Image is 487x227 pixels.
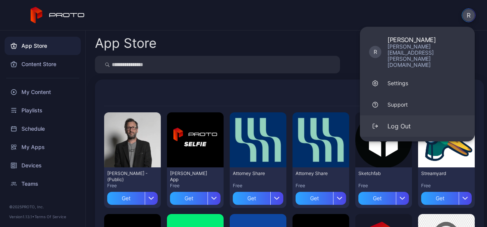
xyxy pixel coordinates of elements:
span: Version 1.13.1 • [9,214,34,219]
div: © 2025 PROTO, Inc. [9,204,76,210]
button: Get [296,189,346,205]
a: Content Store [5,55,81,73]
a: Teams [5,175,81,193]
button: Get [358,189,409,205]
a: My Content [5,83,81,101]
div: David Selfie App [170,170,212,183]
button: Log Out [360,115,475,137]
div: Get [296,192,333,205]
div: Free [170,183,221,189]
div: Support [387,101,408,109]
div: Settings [387,79,408,87]
div: Free [358,183,409,189]
div: [PERSON_NAME] [387,36,466,44]
a: Schedule [5,120,81,138]
div: Free [233,183,283,189]
button: Get [233,189,283,205]
button: Get [170,189,221,205]
div: Log Out [387,122,411,131]
a: Playlists [5,101,81,120]
div: Get [421,192,459,205]
div: Free [107,183,158,189]
div: Streamyard [421,170,463,177]
div: Get [233,192,270,205]
button: R [462,8,476,22]
div: Sketchfab [358,170,400,177]
a: App Store [5,37,81,55]
a: R[PERSON_NAME][PERSON_NAME][EMAIL_ADDRESS][PERSON_NAME][DOMAIN_NAME] [360,31,475,73]
div: Free [421,183,472,189]
div: Attorney Share [296,170,338,177]
div: [PERSON_NAME][EMAIL_ADDRESS][PERSON_NAME][DOMAIN_NAME] [387,44,466,68]
div: Free [296,183,346,189]
div: David N Persona - (Public) [107,170,149,183]
div: Get [107,192,145,205]
div: R [369,46,381,58]
div: Get [170,192,208,205]
a: My Apps [5,138,81,156]
div: Attorney Share [233,170,275,177]
a: Terms Of Service [34,214,66,219]
a: Settings [360,73,475,94]
button: Get [107,189,158,205]
div: App Store [95,37,157,50]
a: Support [360,94,475,115]
button: Get [421,189,472,205]
a: Devices [5,156,81,175]
div: Get [358,192,396,205]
